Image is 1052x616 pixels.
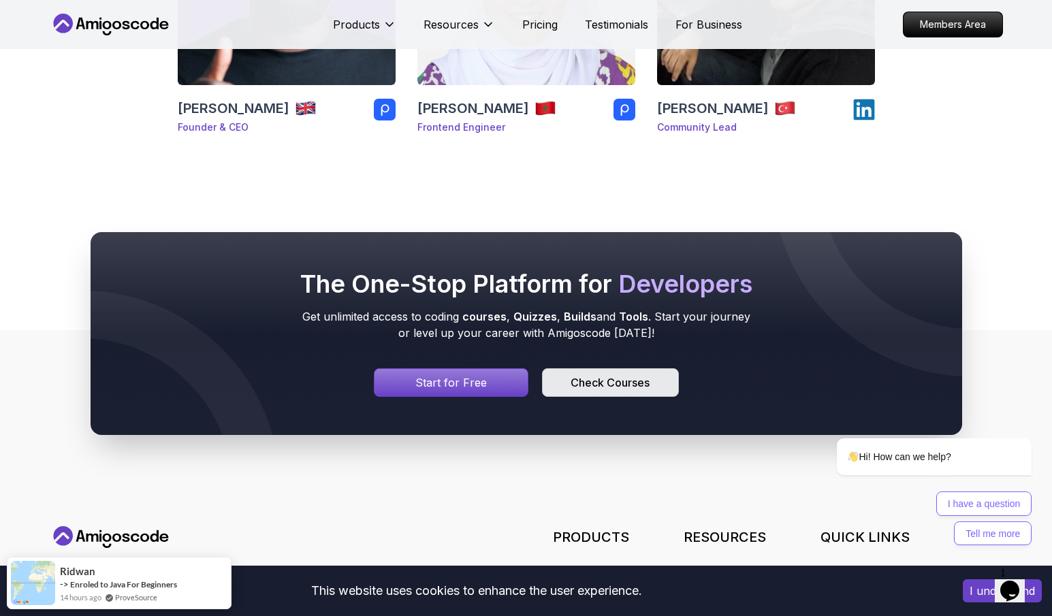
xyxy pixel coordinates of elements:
h3: [PERSON_NAME] [417,99,529,118]
a: ProveSource [115,591,157,603]
p: Products [333,16,380,33]
h3: PRODUCTS [553,528,629,547]
a: Testimonials [585,16,648,33]
a: Members Area [903,12,1003,37]
button: Resources [424,16,495,44]
iframe: chat widget [995,562,1038,602]
span: ridwan [60,566,95,577]
img: team member country [774,97,796,119]
span: Quizzes [513,310,557,323]
img: team member country [295,97,317,119]
span: Builds [564,310,596,323]
p: Members Area [904,12,1002,37]
p: Community Lead [657,120,796,134]
a: Courses page [542,368,678,397]
span: Developers [618,269,752,299]
span: 14 hours ago [60,591,101,603]
span: courses [462,310,507,323]
a: For Business [675,16,742,33]
a: Pricing [522,16,558,33]
h3: RESOURCES [684,528,766,547]
h2: The One-Stop Platform for [298,270,755,297]
img: provesource social proof notification image [11,561,55,605]
button: Products [333,16,396,44]
p: Get unlimited access to coding , , and . Start your journey or level up your career with Amigosco... [298,308,755,341]
a: Signin page [374,368,529,397]
img: team member country [535,97,556,119]
p: Frontend Engineer [417,120,556,134]
iframe: chat widget [793,315,1038,555]
button: Check Courses [542,368,678,397]
p: Start for Free [415,374,487,391]
h3: [PERSON_NAME] [657,99,769,118]
span: -> [60,579,69,589]
a: Enroled to Java For Beginners [70,579,177,589]
button: Accept cookies [963,579,1042,602]
span: Tools [619,310,648,323]
div: This website uses cookies to enhance the user experience. [10,576,942,606]
h3: [PERSON_NAME] [178,99,289,118]
p: Resources [424,16,479,33]
div: Check Courses [571,374,650,391]
p: Founder & CEO [178,120,317,134]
